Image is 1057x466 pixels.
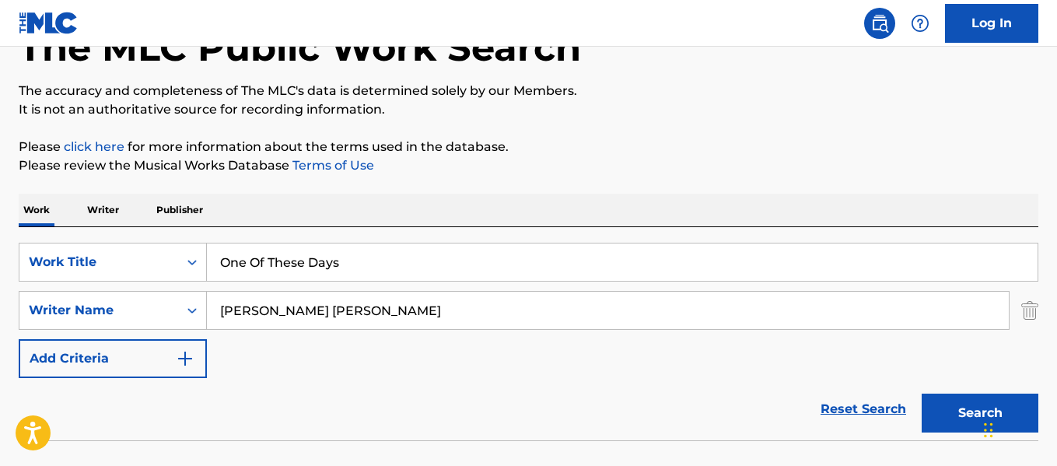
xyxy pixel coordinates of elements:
[19,156,1038,175] p: Please review the Musical Works Database
[19,194,54,226] p: Work
[19,12,79,34] img: MLC Logo
[19,82,1038,100] p: The accuracy and completeness of The MLC's data is determined solely by our Members.
[1021,291,1038,330] img: Delete Criterion
[176,349,194,368] img: 9d2ae6d4665cec9f34b9.svg
[19,24,581,71] h1: The MLC Public Work Search
[19,339,207,378] button: Add Criteria
[19,100,1038,119] p: It is not an authoritative source for recording information.
[984,407,993,454] div: Drag
[289,158,374,173] a: Terms of Use
[870,14,889,33] img: search
[19,138,1038,156] p: Please for more information about the terms used in the database.
[945,4,1038,43] a: Log In
[29,301,169,320] div: Writer Name
[905,8,936,39] div: Help
[82,194,124,226] p: Writer
[152,194,208,226] p: Publisher
[813,392,914,426] a: Reset Search
[19,243,1038,440] form: Search Form
[864,8,895,39] a: Public Search
[922,394,1038,433] button: Search
[979,391,1057,466] iframe: Chat Widget
[29,253,169,272] div: Work Title
[911,14,929,33] img: help
[64,139,124,154] a: click here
